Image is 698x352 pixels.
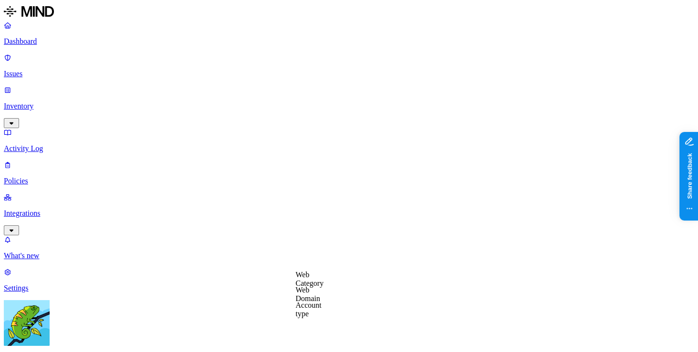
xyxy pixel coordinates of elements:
[4,300,50,346] img: Yuval Meshorer
[4,4,694,21] a: MIND
[4,70,694,78] p: Issues
[4,235,694,260] a: What's new
[4,86,694,127] a: Inventory
[4,177,694,185] p: Policies
[4,161,694,185] a: Policies
[4,209,694,218] p: Integrations
[4,4,54,19] img: MIND
[295,286,320,302] label: Web Domain
[295,301,321,318] label: Account type
[4,251,694,260] p: What's new
[4,37,694,46] p: Dashboard
[4,268,694,292] a: Settings
[4,144,694,153] p: Activity Log
[4,284,694,292] p: Settings
[295,271,323,287] label: Web Category
[4,102,694,111] p: Inventory
[4,128,694,153] a: Activity Log
[4,21,694,46] a: Dashboard
[4,193,694,234] a: Integrations
[4,53,694,78] a: Issues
